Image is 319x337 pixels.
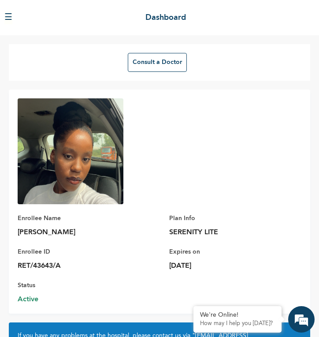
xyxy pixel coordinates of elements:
[51,125,122,214] span: We're online!
[16,44,36,66] img: d_794563401_company_1708531726252_794563401
[169,227,293,238] p: SERENITY LITE
[18,261,141,271] p: RET/43643/A
[18,213,141,224] p: Enrollee Name
[169,261,293,271] p: [DATE]
[145,12,186,24] h2: Dashboard
[18,98,123,204] img: Enrollee
[4,315,86,321] span: Conversation
[145,4,166,26] div: Minimize live chat window
[4,268,168,299] textarea: Type your message and hit 'Enter'
[18,280,141,291] p: Status
[86,299,168,326] div: FAQs
[169,213,293,224] p: Plan Info
[18,227,141,238] p: [PERSON_NAME]
[46,49,148,61] div: Chat with us now
[18,294,141,305] span: Active
[4,11,12,24] button: ☰
[128,53,187,72] button: Consult a Doctor
[169,247,293,257] p: Expires on
[200,320,275,327] p: How may I help you today?
[18,247,141,257] p: Enrollee ID
[200,311,275,319] div: We're Online!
